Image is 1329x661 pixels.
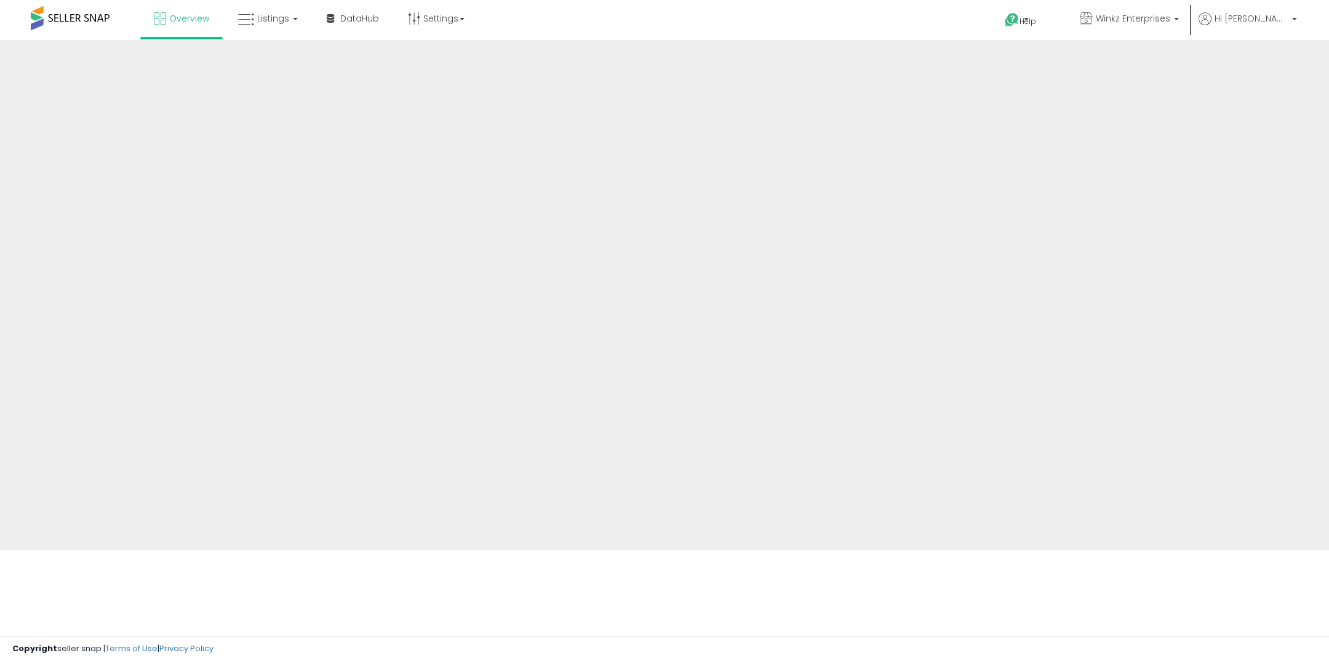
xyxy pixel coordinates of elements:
[995,3,1060,40] a: Help
[1199,12,1297,40] a: Hi [PERSON_NAME]
[1020,16,1036,26] span: Help
[1096,12,1170,25] span: Winkz Enterprises
[257,12,289,25] span: Listings
[1215,12,1288,25] span: Hi [PERSON_NAME]
[169,12,209,25] span: Overview
[1004,12,1020,28] i: Get Help
[340,12,379,25] span: DataHub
